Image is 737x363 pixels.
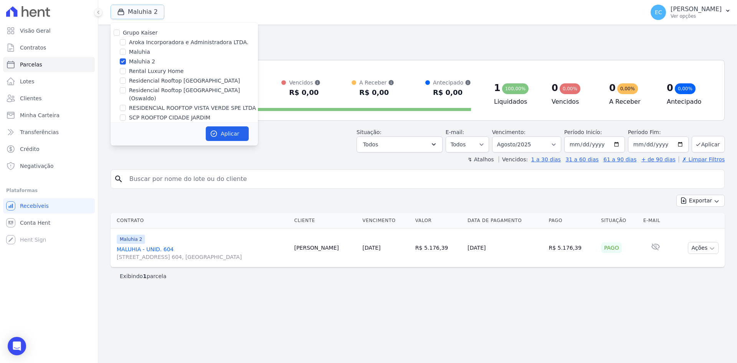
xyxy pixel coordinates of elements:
span: Negativação [20,162,54,170]
div: 0 [609,82,616,94]
div: 0,00% [617,83,638,94]
b: 1 [143,273,147,279]
span: Conta Hent [20,219,50,227]
span: Visão Geral [20,27,51,35]
a: Recebíveis [3,198,95,214]
span: Crédito [20,145,40,153]
th: Vencimento [359,213,412,229]
label: ↯ Atalhos [468,156,494,162]
a: Contratos [3,40,95,55]
h2: Parcelas [111,31,725,45]
button: Exportar [676,195,725,207]
h4: Vencidos [552,97,597,106]
a: Parcelas [3,57,95,72]
label: Aroka Incorporadora e Administradora LTDA. [129,38,248,46]
div: R$ 0,00 [289,86,321,99]
input: Buscar por nome do lote ou do cliente [125,171,721,187]
td: R$ 5.176,39 [545,229,598,267]
div: 100,00% [502,83,529,94]
a: Transferências [3,124,95,140]
div: Plataformas [6,186,92,195]
div: 0 [667,82,673,94]
span: Parcelas [20,61,42,68]
span: Clientes [20,94,41,102]
th: Data de Pagamento [464,213,545,229]
a: [DATE] [362,245,380,251]
span: Contratos [20,44,46,51]
span: Transferências [20,128,59,136]
label: Residencial Rooftop [GEOGRAPHIC_DATA] (Oswaldo) [129,86,258,103]
th: Contrato [111,213,291,229]
label: RESIDENCIAL ROOFTOP VISTA VERDE SPE LTDA [129,104,256,112]
div: 0,00% [675,83,696,94]
th: Pago [545,213,598,229]
label: Situação: [357,129,382,135]
button: Aplicar [206,126,249,141]
a: 61 a 90 dias [603,156,636,162]
h4: Liquidados [494,97,539,106]
button: Aplicar [692,136,725,152]
span: Minha Carteira [20,111,59,119]
div: 0 [552,82,558,94]
label: E-mail: [446,129,464,135]
label: Vencidos: [499,156,528,162]
td: R$ 5.176,39 [412,229,464,267]
button: EC [PERSON_NAME] Ver opções [644,2,737,23]
h4: A Receber [609,97,654,106]
button: Maluhia 2 [111,5,164,19]
label: Período Fim: [628,128,689,136]
th: Cliente [291,213,359,229]
span: Todos [363,140,378,149]
a: 31 a 60 dias [565,156,598,162]
label: Grupo Kaiser [123,30,157,36]
div: R$ 0,00 [359,86,394,99]
label: SCP ROOFTOP CIDADE JARDIM [129,114,210,122]
a: MALUHIA - UNID. 604[STREET_ADDRESS] 604, [GEOGRAPHIC_DATA] [117,245,288,261]
td: [DATE] [464,229,545,267]
p: [PERSON_NAME] [671,5,722,13]
span: EC [655,10,662,15]
a: Conta Hent [3,215,95,230]
a: Negativação [3,158,95,174]
a: Crédito [3,141,95,157]
h4: Antecipado [667,97,712,106]
div: Open Intercom Messenger [8,337,26,355]
div: 1 [494,82,501,94]
div: Pago [601,242,622,253]
span: Lotes [20,78,35,85]
button: Todos [357,136,443,152]
a: 1 a 30 dias [531,156,561,162]
span: [STREET_ADDRESS] 604, [GEOGRAPHIC_DATA] [117,253,288,261]
a: Minha Carteira [3,108,95,123]
th: Valor [412,213,464,229]
a: + de 90 dias [641,156,676,162]
p: Exibindo parcela [120,272,167,280]
a: Visão Geral [3,23,95,38]
div: Antecipado [433,79,471,86]
div: Vencidos [289,79,321,86]
i: search [114,174,123,184]
a: Clientes [3,91,95,106]
label: Residencial Rooftop [GEOGRAPHIC_DATA] [129,77,240,85]
label: Maluhia [129,48,150,56]
td: [PERSON_NAME] [291,229,359,267]
label: Rental Luxury Home [129,67,183,75]
button: Ações [688,242,719,254]
a: Lotes [3,74,95,89]
div: 0,00% [560,83,580,94]
th: Situação [598,213,640,229]
label: Vencimento: [492,129,525,135]
p: Ver opções [671,13,722,19]
label: Período Inicío: [564,129,602,135]
span: Recebíveis [20,202,49,210]
div: A Receber [359,79,394,86]
div: R$ 0,00 [433,86,471,99]
th: E-mail [640,213,671,229]
a: ✗ Limpar Filtros [679,156,725,162]
label: Maluhia 2 [129,58,155,66]
span: Maluhia 2 [117,235,145,244]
